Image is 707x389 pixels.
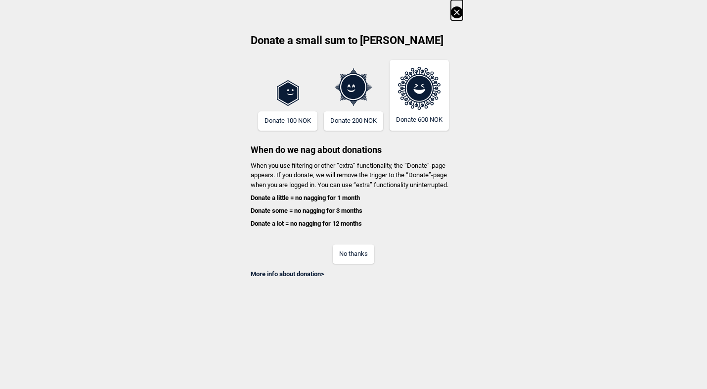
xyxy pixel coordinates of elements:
b: Donate a little = no nagging for 1 month [251,194,360,201]
h2: Donate a small sum to [PERSON_NAME] [244,33,463,55]
b: Donate some = no nagging for 3 months [251,207,362,214]
b: Donate a lot = no nagging for 12 months [251,220,362,227]
p: When you use filtering or other “extra” functionality, the “Donate”-page appears. If you donate, ... [244,161,463,229]
a: More info about donation> [251,270,324,278]
button: Donate 200 NOK [324,111,383,131]
button: Donate 100 NOK [258,111,317,131]
h3: When do we nag about donations [244,131,463,156]
button: No thanks [333,244,374,264]
button: Donate 600 NOK [390,60,449,131]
